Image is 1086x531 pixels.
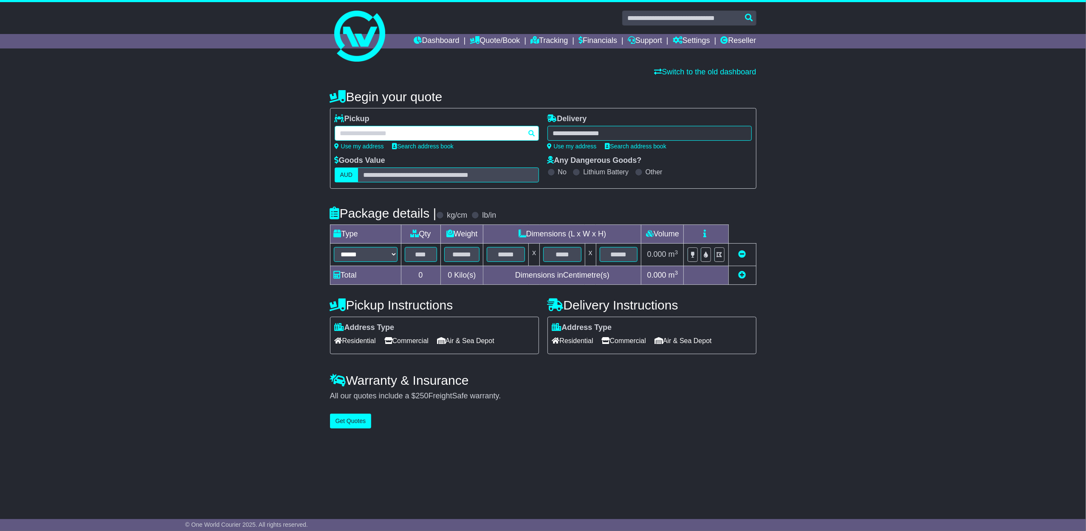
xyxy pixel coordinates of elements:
span: Commercial [384,334,429,347]
span: 0.000 [647,271,666,279]
label: Goods Value [335,156,385,165]
a: Financials [578,34,617,48]
a: Tracking [530,34,568,48]
span: Commercial [602,334,646,347]
a: Support [628,34,662,48]
label: Pickup [335,114,370,124]
span: m [669,250,678,258]
h4: Begin your quote [330,90,756,104]
label: lb/in [482,211,496,220]
td: x [585,244,596,266]
a: Settings [673,34,710,48]
label: Other [646,168,663,176]
h4: Package details | [330,206,437,220]
span: Residential [335,334,376,347]
span: m [669,271,678,279]
td: Weight [440,225,483,244]
span: Residential [552,334,593,347]
typeahead: Please provide city [335,126,539,141]
sup: 3 [675,249,678,256]
td: Dimensions (L x W x H) [483,225,641,244]
label: kg/cm [447,211,467,220]
label: AUD [335,168,358,182]
h4: Pickup Instructions [330,298,539,312]
a: Use my address [335,143,384,150]
h4: Warranty & Insurance [330,373,756,387]
a: Search address book [392,143,454,150]
label: Address Type [552,323,612,332]
div: All our quotes include a $ FreightSafe warranty. [330,392,756,401]
a: Use my address [547,143,597,150]
span: © One World Courier 2025. All rights reserved. [185,521,308,528]
a: Remove this item [739,250,746,258]
span: 250 [416,392,429,400]
a: Search address book [605,143,666,150]
span: Air & Sea Depot [654,334,712,347]
td: Type [330,225,401,244]
label: Delivery [547,114,587,124]
button: Get Quotes [330,414,372,429]
label: Address Type [335,323,395,332]
label: Lithium Battery [583,168,629,176]
h4: Delivery Instructions [547,298,756,312]
a: Dashboard [414,34,460,48]
label: Any Dangerous Goods? [547,156,642,165]
td: Volume [641,225,684,244]
td: Kilo(s) [440,266,483,284]
td: x [529,244,540,266]
a: Add new item [739,271,746,279]
label: No [558,168,567,176]
a: Quote/Book [470,34,520,48]
span: Air & Sea Depot [437,334,494,347]
td: Dimensions in Centimetre(s) [483,266,641,284]
span: 0 [448,271,452,279]
sup: 3 [675,270,678,276]
td: 0 [401,266,440,284]
td: Total [330,266,401,284]
a: Switch to the old dashboard [654,68,756,76]
td: Qty [401,225,440,244]
a: Reseller [720,34,756,48]
span: 0.000 [647,250,666,258]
